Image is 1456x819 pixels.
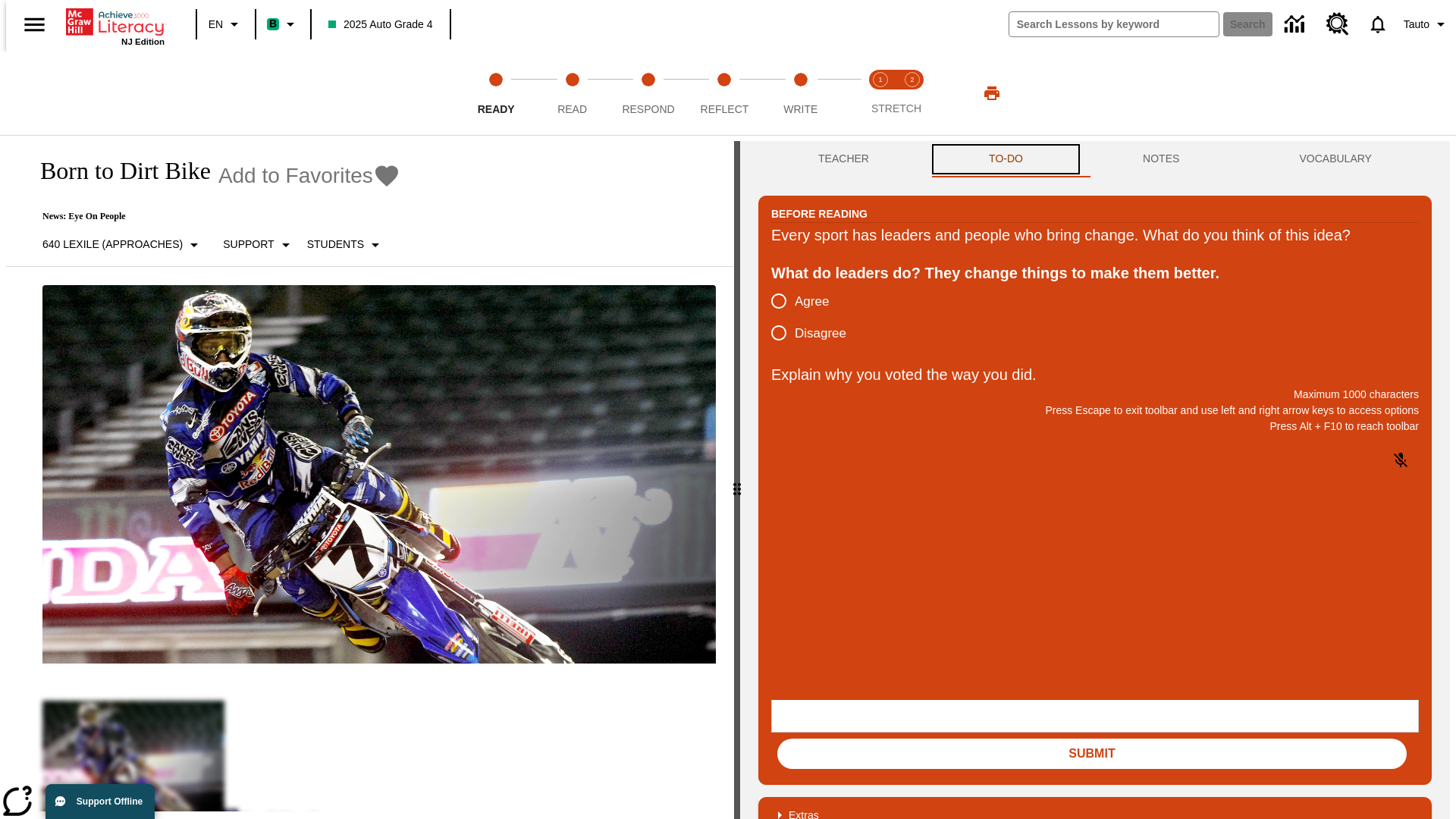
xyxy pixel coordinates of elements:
button: Submit [777,739,1407,769]
h2: Before Reading [771,206,868,222]
div: Every sport has leaders and people who bring change. What do you think of this idea? [771,223,1419,247]
button: Boost Class color is mint green. Change class color [261,11,306,38]
span: Disagree [795,324,846,344]
p: Maximum 1000 characters [771,387,1419,403]
button: Select Student [301,231,391,259]
div: What do leaders do? They change things to make them better. [771,261,1419,285]
button: Add to Favorites - Born to Dirt Bike [218,162,400,189]
button: Teacher [758,141,929,177]
button: NOTES [1083,141,1239,177]
div: poll [771,285,858,349]
button: Open side menu [12,2,57,47]
h1: Born to Dirt Bike [24,157,211,185]
button: Scaffolds, Support [217,231,300,259]
button: Profile/Settings [1398,11,1456,38]
div: Press Enter or Spacebar and then press right and left arrow keys to move the slider [734,141,740,819]
button: Select Lexile, 640 Lexile (Approaches) [36,231,209,259]
p: 640 Lexile (Approaches) [42,237,183,253]
p: Students [307,237,364,253]
text: 2 [910,76,914,83]
span: Respond [622,103,674,115]
button: VOCABULARY [1239,141,1432,177]
button: Reflect step 4 of 5 [680,52,768,135]
button: Print [968,80,1016,107]
p: Press Alt + F10 to reach toolbar [771,419,1419,435]
span: Tauto [1404,17,1429,33]
span: Agree [795,292,829,312]
span: Reflect [701,103,749,115]
button: Language: EN, Select a language [202,11,250,38]
div: Home [66,5,165,46]
p: Press Escape to exit toolbar and use left and right arrow keys to access options [771,403,1419,419]
span: Support Offline [77,796,143,807]
a: Notifications [1358,5,1398,44]
button: Stretch Read step 1 of 2 [858,52,902,135]
p: News: Eye On People [24,211,400,222]
span: Ready [478,103,515,115]
span: 2025 Auto Grade 4 [328,17,433,33]
span: EN [209,17,223,33]
span: B [269,14,277,33]
span: NJ Edition [121,37,165,46]
button: Respond step 3 of 5 [604,52,692,135]
input: search field [1009,12,1219,36]
button: Click to activate and allow voice recognition [1382,442,1419,479]
button: Write step 5 of 5 [757,52,845,135]
span: Read [557,103,587,115]
button: TO-DO [929,141,1083,177]
button: Read step 2 of 5 [528,52,616,135]
span: Write [783,103,817,115]
span: STRETCH [871,102,921,115]
body: Explain why you voted the way you did. Maximum 1000 characters Press Alt + F10 to reach toolbar P... [6,12,221,26]
div: Instructional Panel Tabs [758,141,1432,177]
div: activity [740,141,1450,819]
button: Stretch Respond step 2 of 2 [890,52,934,135]
a: Data Center [1276,4,1317,45]
button: Ready step 1 of 5 [452,52,540,135]
p: Support [223,237,274,253]
a: Resource Center, Will open in new tab [1317,4,1358,45]
button: Support Offline [45,784,155,819]
img: Motocross racer James Stewart flies through the air on his dirt bike. [42,285,716,664]
span: Add to Favorites [218,164,373,188]
p: Explain why you voted the way you did. [771,362,1419,387]
div: reading [6,141,734,811]
text: 1 [878,76,882,83]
